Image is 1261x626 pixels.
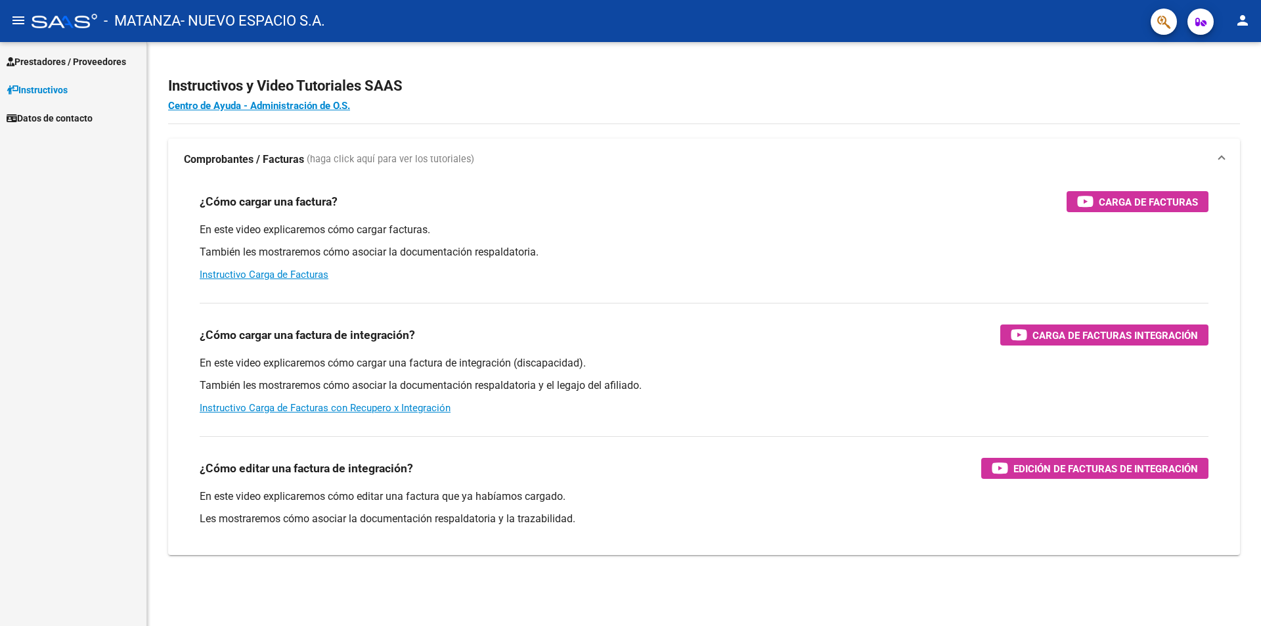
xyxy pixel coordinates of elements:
h3: ¿Cómo editar una factura de integración? [200,459,413,478]
p: En este video explicaremos cómo editar una factura que ya habíamos cargado. [200,489,1208,504]
button: Carga de Facturas [1067,191,1208,212]
mat-icon: person [1235,12,1250,28]
span: - MATANZA [104,7,181,35]
div: Comprobantes / Facturas (haga click aquí para ver los tutoriales) [168,181,1240,555]
a: Centro de Ayuda - Administración de O.S. [168,100,350,112]
p: También les mostraremos cómo asociar la documentación respaldatoria. [200,245,1208,259]
iframe: Intercom live chat [1216,581,1248,613]
span: - NUEVO ESPACIO S.A. [181,7,325,35]
h3: ¿Cómo cargar una factura? [200,192,338,211]
span: Datos de contacto [7,111,93,125]
span: Instructivos [7,83,68,97]
span: Carga de Facturas Integración [1032,327,1198,344]
strong: Comprobantes / Facturas [184,152,304,167]
a: Instructivo Carga de Facturas [200,269,328,280]
mat-expansion-panel-header: Comprobantes / Facturas (haga click aquí para ver los tutoriales) [168,139,1240,181]
span: (haga click aquí para ver los tutoriales) [307,152,474,167]
span: Carga de Facturas [1099,194,1198,210]
button: Edición de Facturas de integración [981,458,1208,479]
h3: ¿Cómo cargar una factura de integración? [200,326,415,344]
h2: Instructivos y Video Tutoriales SAAS [168,74,1240,99]
mat-icon: menu [11,12,26,28]
p: Les mostraremos cómo asociar la documentación respaldatoria y la trazabilidad. [200,512,1208,526]
button: Carga de Facturas Integración [1000,324,1208,346]
span: Prestadores / Proveedores [7,55,126,69]
p: En este video explicaremos cómo cargar una factura de integración (discapacidad). [200,356,1208,370]
p: También les mostraremos cómo asociar la documentación respaldatoria y el legajo del afiliado. [200,378,1208,393]
a: Instructivo Carga de Facturas con Recupero x Integración [200,402,451,414]
p: En este video explicaremos cómo cargar facturas. [200,223,1208,237]
span: Edición de Facturas de integración [1013,460,1198,477]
